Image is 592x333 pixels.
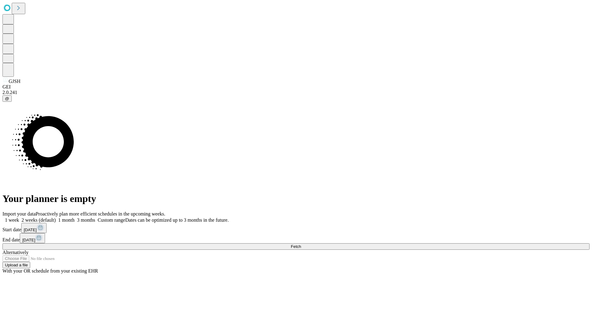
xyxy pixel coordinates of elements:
button: Fetch [2,243,590,250]
span: Proactively plan more efficient schedules in the upcoming weeks. [36,211,165,216]
span: 2 weeks (default) [22,217,56,223]
h1: Your planner is empty [2,193,590,204]
div: End date [2,233,590,243]
button: [DATE] [21,223,47,233]
span: GJSH [9,79,20,84]
button: @ [2,95,12,102]
span: Dates can be optimized up to 3 months in the future. [125,217,228,223]
span: 1 week [5,217,19,223]
span: Import your data [2,211,36,216]
div: Start date [2,223,590,233]
button: Upload a file [2,262,30,268]
button: [DATE] [20,233,45,243]
div: GEI [2,84,590,90]
span: @ [5,96,9,101]
span: Custom range [98,217,125,223]
span: Alternatively [2,250,28,255]
span: [DATE] [24,228,37,232]
span: With your OR schedule from your existing EHR [2,268,98,273]
div: 2.0.241 [2,90,590,95]
span: Fetch [291,244,301,249]
span: 1 month [58,217,75,223]
span: 3 months [77,217,95,223]
span: [DATE] [22,238,35,242]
